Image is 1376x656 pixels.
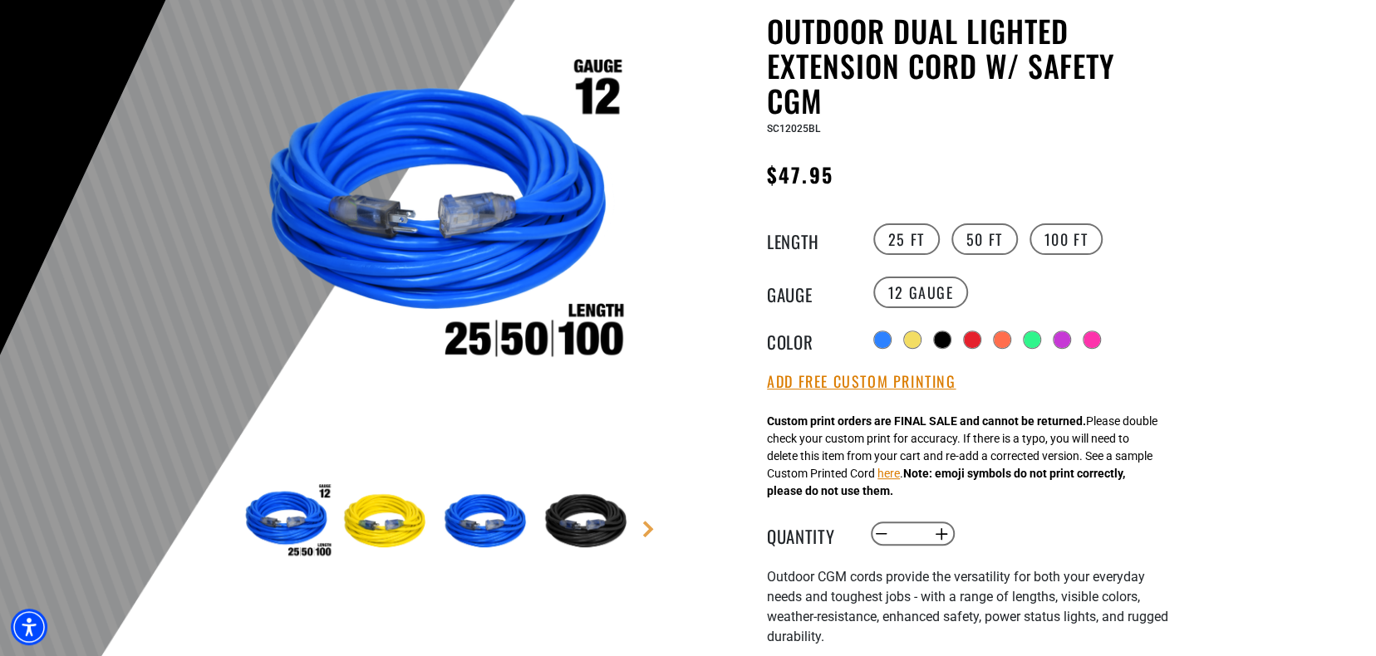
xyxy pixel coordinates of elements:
label: 100 FT [1030,223,1103,255]
a: Next [640,521,656,537]
span: $47.95 [767,159,833,189]
button: Add Free Custom Printing [767,373,956,391]
label: Quantity [767,523,850,545]
label: 12 Gauge [873,277,969,308]
legend: Length [767,228,850,250]
legend: Color [767,329,850,350]
span: Outdoor CGM cords provide the versatility for both your everyday needs and toughest jobs - with a... [767,569,1168,644]
span: SC12025BL [767,123,820,135]
h1: Outdoor Dual Lighted Extension Cord w/ Safety CGM [767,13,1174,118]
div: Please double check your custom print for accuracy. If there is a typo, you will need to delete t... [767,413,1157,500]
img: Yellow [339,474,435,570]
label: 50 FT [951,223,1018,255]
img: Blue [440,474,536,570]
label: 25 FT [873,223,940,255]
strong: Note: emoji symbols do not print correctly, please do not use them. [767,467,1125,497]
img: Black [540,474,636,570]
legend: Gauge [767,281,850,303]
strong: Custom print orders are FINAL SALE and cannot be returned. [767,414,1086,428]
button: here [877,465,900,482]
div: Accessibility Menu [11,609,47,645]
